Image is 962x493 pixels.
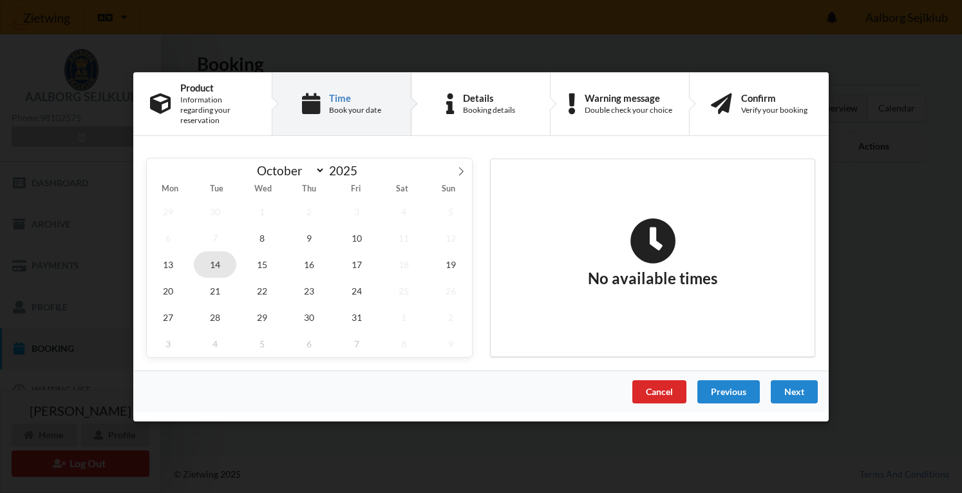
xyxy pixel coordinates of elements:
[335,304,378,330] span: October 31, 2025
[463,92,515,102] div: Details
[463,105,515,115] div: Booking details
[194,224,236,251] span: October 7, 2025
[288,224,331,251] span: October 9, 2025
[329,105,381,115] div: Book your date
[585,92,672,102] div: Warning message
[382,224,425,251] span: October 11, 2025
[429,330,472,356] span: November 9, 2025
[241,224,283,251] span: October 8, 2025
[240,185,286,193] span: Wed
[325,163,368,178] input: Year
[241,304,283,330] span: October 29, 2025
[194,251,236,277] span: October 14, 2025
[241,251,283,277] span: October 15, 2025
[771,380,818,403] div: Next
[147,185,193,193] span: Mon
[335,277,378,304] span: October 24, 2025
[288,251,331,277] span: October 16, 2025
[379,185,426,193] span: Sat
[288,198,331,224] span: October 2, 2025
[741,105,807,115] div: Verify your booking
[147,251,189,277] span: October 13, 2025
[194,277,236,304] span: October 21, 2025
[147,198,189,224] span: September 29, 2025
[147,277,189,304] span: October 20, 2025
[429,277,472,304] span: October 26, 2025
[147,330,189,356] span: November 3, 2025
[382,304,425,330] span: November 1, 2025
[335,251,378,277] span: October 17, 2025
[697,380,760,403] div: Previous
[194,304,236,330] span: October 28, 2025
[180,95,255,126] div: Information regarding your reservation
[382,198,425,224] span: October 4, 2025
[741,92,807,102] div: Confirm
[382,330,425,356] span: November 8, 2025
[333,185,379,193] span: Fri
[147,304,189,330] span: October 27, 2025
[585,105,672,115] div: Double check your choice
[426,185,472,193] span: Sun
[429,251,472,277] span: October 19, 2025
[288,304,331,330] span: October 30, 2025
[241,330,283,356] span: November 5, 2025
[329,92,381,102] div: Time
[180,82,255,92] div: Product
[288,277,331,304] span: October 23, 2025
[429,198,472,224] span: October 5, 2025
[632,380,686,403] div: Cancel
[588,217,717,288] h2: No available times
[147,224,189,251] span: October 6, 2025
[382,277,425,304] span: October 25, 2025
[251,162,326,179] select: Month
[429,304,472,330] span: November 2, 2025
[194,198,236,224] span: September 30, 2025
[335,224,378,251] span: October 10, 2025
[241,198,283,224] span: October 1, 2025
[335,198,378,224] span: October 3, 2025
[286,185,332,193] span: Thu
[193,185,240,193] span: Tue
[429,224,472,251] span: October 12, 2025
[241,277,283,304] span: October 22, 2025
[382,251,425,277] span: October 18, 2025
[194,330,236,356] span: November 4, 2025
[288,330,331,356] span: November 6, 2025
[335,330,378,356] span: November 7, 2025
